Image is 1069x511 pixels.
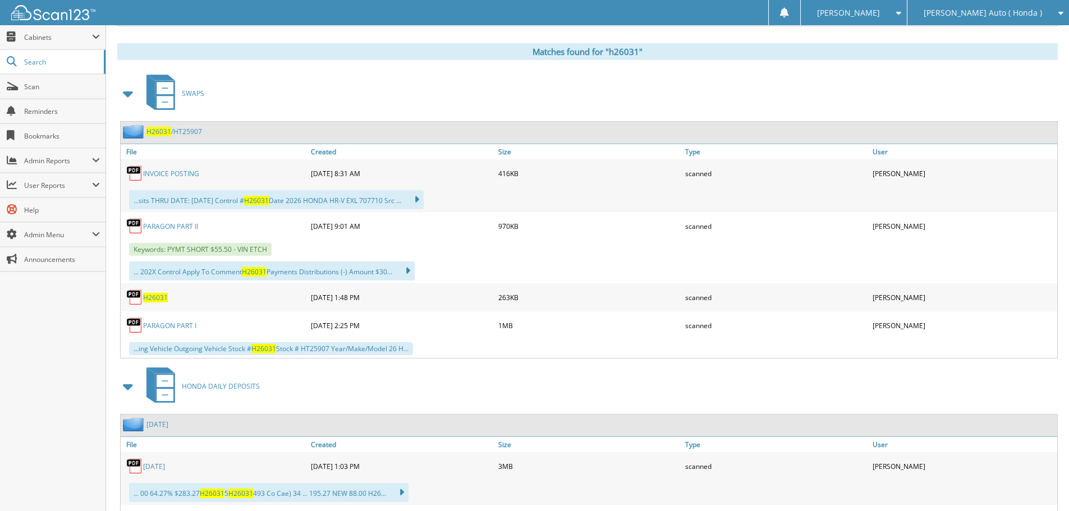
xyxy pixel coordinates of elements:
div: Matches found for "h26031" [117,43,1058,60]
div: 416KB [495,162,683,185]
a: H26031/HT25907 [146,127,202,136]
a: INVOICE POSTING [143,169,199,178]
span: Admin Menu [24,230,92,240]
div: 970KB [495,215,683,237]
span: HONDA DAILY DEPOSITS [182,381,260,391]
img: PDF.png [126,289,143,306]
a: Size [495,437,683,452]
div: [PERSON_NAME] [870,162,1057,185]
a: PARAGON PART II [143,222,198,231]
span: [PERSON_NAME] [817,10,880,16]
span: Announcements [24,255,100,264]
a: User [870,437,1057,452]
img: PDF.png [126,218,143,234]
img: PDF.png [126,165,143,182]
a: User [870,144,1057,159]
span: SWAPS [182,89,204,98]
a: File [121,144,308,159]
span: Reminders [24,107,100,116]
span: H26031 [146,127,171,136]
img: PDF.png [126,458,143,475]
div: ...sits THRU DATE: [DATE] Control # Date 2026 HONDA HR-V EXL 707710 Src ... [129,190,424,209]
a: Type [682,437,870,452]
span: Keywords: PYMT SHORT $55.50 - VIN ETCH [129,243,272,256]
span: H26031 [228,489,253,498]
img: folder2.png [123,125,146,139]
a: PARAGON PART I [143,321,196,330]
div: 263KB [495,286,683,309]
span: H26031 [200,489,224,498]
img: scan123-logo-white.svg [11,5,95,20]
a: H26031 [143,293,168,302]
a: File [121,437,308,452]
span: Help [24,205,100,215]
div: 1MB [495,314,683,337]
div: [PERSON_NAME] [870,286,1057,309]
div: ...ing Vehicle Outgoing Vehicle Stock # Stock # HT25907 Year/Make/Model 26 H... [129,342,413,355]
span: H26031 [244,196,269,205]
a: HONDA DAILY DEPOSITS [140,364,260,408]
span: H26031 [242,267,267,277]
a: Type [682,144,870,159]
div: [PERSON_NAME] [870,314,1057,337]
div: [PERSON_NAME] [870,215,1057,237]
div: 3MB [495,455,683,477]
span: Search [24,57,98,67]
a: SWAPS [140,71,204,116]
a: Created [308,437,495,452]
span: [PERSON_NAME] Auto ( Honda ) [924,10,1042,16]
a: [DATE] [146,420,168,429]
span: User Reports [24,181,92,190]
span: Scan [24,82,100,91]
div: ... 202X Control Apply To Comment Payments Distributions (-) Amount $30... [129,261,415,280]
span: H26031 [251,344,276,353]
div: ... 00 64.27% $283.27 5 493 Co Cae) 34 ... 195.27 NEW 88.00 H26... [129,483,409,502]
a: Created [308,144,495,159]
div: scanned [682,314,870,337]
div: scanned [682,455,870,477]
div: [DATE] 1:03 PM [308,455,495,477]
div: scanned [682,162,870,185]
a: [DATE] [143,462,165,471]
span: Admin Reports [24,156,92,165]
img: PDF.png [126,317,143,334]
span: Cabinets [24,33,92,42]
img: folder2.png [123,417,146,431]
span: Bookmarks [24,131,100,141]
div: scanned [682,215,870,237]
div: [PERSON_NAME] [870,455,1057,477]
div: [DATE] 8:31 AM [308,162,495,185]
div: [DATE] 1:48 PM [308,286,495,309]
div: scanned [682,286,870,309]
a: Size [495,144,683,159]
div: [DATE] 2:25 PM [308,314,495,337]
div: [DATE] 9:01 AM [308,215,495,237]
